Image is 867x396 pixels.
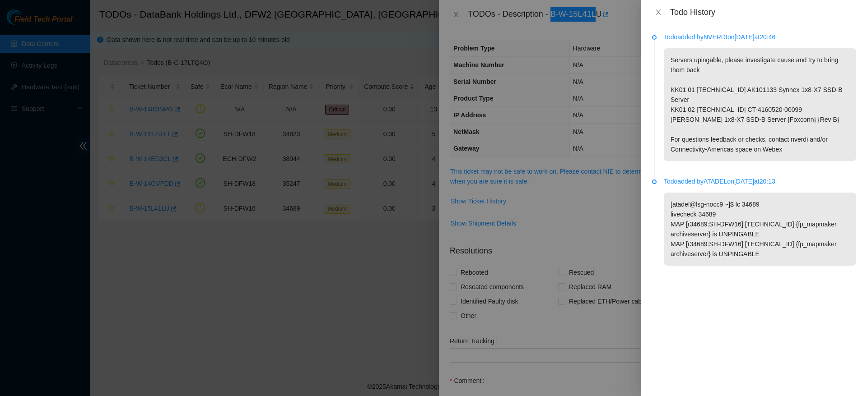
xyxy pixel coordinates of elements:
span: close [655,9,662,16]
button: Close [652,8,665,17]
p: Todo added by NVERDI on [DATE] at 20:46 [664,32,856,42]
p: [atadel@lsg-nocc9 ~]$ lc 34689 livecheck 34689 MAP [r34689:SH-DFW16] [TECHNICAL_ID] {fp_mapmaker ... [664,193,856,266]
p: Servers upingable, please investigate cause and try to bring them back KK01 01 [TECHNICAL_ID] AK1... [664,48,856,161]
p: Todo added by ATADEL on [DATE] at 20:13 [664,176,856,186]
div: Todo History [670,7,856,17]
